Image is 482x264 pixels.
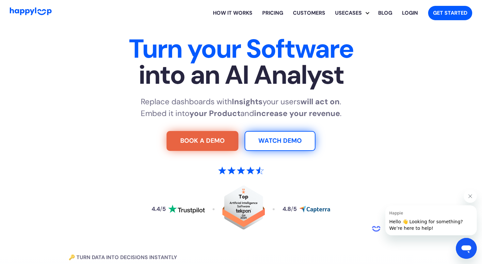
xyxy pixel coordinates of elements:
div: Explore HappyLoop use cases [330,3,373,23]
h1: Turn your Software [37,36,445,88]
span: / [291,205,293,213]
div: Happie says "Hello 👋 Looking for something? We’re here to help!". Open messaging window to contin... [370,190,477,235]
a: Read reviews about HappyLoop on Trustpilot [152,205,204,214]
a: Learn how HappyLoop works [288,3,330,23]
span: into an AI Analyst [37,62,445,88]
strong: increase your revenue [254,108,340,118]
a: Log in to your HappyLoop account [397,3,423,23]
iframe: Message from Happie [385,205,477,235]
strong: 🔑 Turn Data into Decisions Instantly [69,254,177,261]
div: 4.4 5 [152,206,166,212]
a: Learn how HappyLoop works [208,3,257,23]
iframe: no content [370,222,383,235]
a: Visit the HappyLoop blog for insights [373,3,397,23]
a: Watch Demo [245,131,315,151]
div: 4.8 5 [282,206,297,212]
strong: your Product [189,108,240,118]
a: Read reviews about HappyLoop on Capterra [282,206,330,213]
a: Read reviews about HappyLoop on Tekpon [222,185,265,233]
iframe: Close message from Happie [464,190,477,203]
img: HappyLoop Logo [10,7,52,15]
div: Usecases [330,9,367,17]
a: Try For Free [167,131,238,151]
a: Get started with HappyLoop [428,6,472,20]
strong: Insights [232,96,263,107]
p: Replace dashboards with your users . Embed it into and . [141,96,342,119]
strong: will act on [300,96,340,107]
span: / [160,205,162,213]
div: Usecases [335,3,373,23]
iframe: Button to launch messaging window [456,238,477,259]
a: Go to Home Page [10,7,52,18]
a: View HappyLoop pricing plans [257,3,288,23]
